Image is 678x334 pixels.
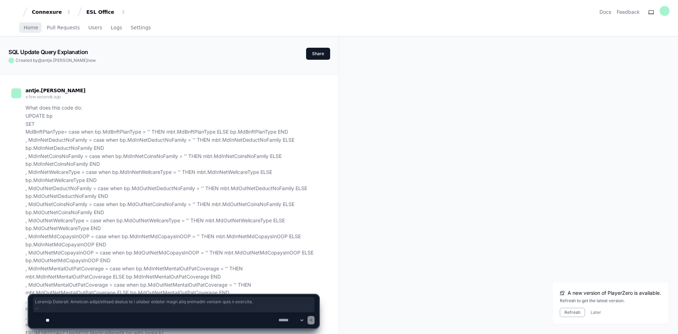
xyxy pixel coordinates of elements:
[88,20,102,36] a: Users
[111,25,122,30] span: Logs
[24,20,38,36] a: Home
[32,8,62,16] div: Connexure
[35,299,312,310] span: Loremip Dolorsit: Ametcon adipi/elitsed doeius te i utlabor etdolor magn aliq enimadm veniam quis...
[24,25,38,30] span: Home
[560,308,585,317] button: Refresh
[8,48,88,55] app-text-character-animate: SQL Update Query Explanation
[84,6,129,18] button: ESL Office
[25,94,61,99] span: a few seconds ago
[131,20,151,36] a: Settings
[88,25,102,30] span: Users
[568,289,661,297] span: A new version of PlayerZero is available.
[617,8,640,16] button: Feedback
[599,8,611,16] a: Docs
[25,88,85,93] span: antje.[PERSON_NAME]
[38,58,42,63] span: @
[306,48,330,60] button: Share
[47,20,80,36] a: Pull Requests
[560,298,661,304] div: Refresh to get the latest version.
[29,6,74,18] button: Connexure
[16,58,96,63] span: Created by
[47,25,80,30] span: Pull Requests
[42,58,87,63] span: antje.[PERSON_NAME]
[591,310,601,315] button: Later
[111,20,122,36] a: Logs
[131,25,151,30] span: Settings
[87,58,96,63] span: now
[86,8,117,16] div: ESL Office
